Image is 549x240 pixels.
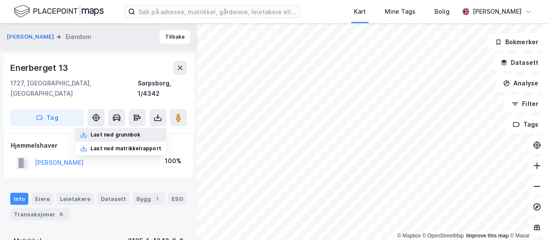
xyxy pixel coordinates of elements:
[7,33,56,41] button: [PERSON_NAME]
[434,6,449,17] div: Bolig
[10,208,69,220] div: Transaksjoner
[10,193,28,205] div: Info
[496,75,546,92] button: Analyse
[493,54,546,71] button: Datasett
[97,193,130,205] div: Datasett
[133,193,165,205] div: Bygg
[473,6,522,17] div: [PERSON_NAME]
[506,199,549,240] iframe: Chat Widget
[57,193,94,205] div: Leietakere
[466,233,509,239] a: Improve this map
[10,78,138,99] div: 1727, [GEOGRAPHIC_DATA], [GEOGRAPHIC_DATA]
[32,193,53,205] div: Eiere
[10,109,84,126] button: Tag
[138,78,187,99] div: Sarpsborg, 1/4342
[90,145,161,152] div: Last ned matrikkelrapport
[506,199,549,240] div: Kontrollprogram for chat
[165,156,181,166] div: 100%
[168,193,187,205] div: ESG
[66,32,91,42] div: Eiendom
[506,116,546,133] button: Tags
[354,6,366,17] div: Kart
[504,95,546,112] button: Filter
[385,6,416,17] div: Mine Tags
[153,194,161,203] div: 1
[135,5,299,18] input: Søk på adresse, matrikkel, gårdeiere, leietakere eller personer
[488,33,546,51] button: Bokmerker
[10,61,69,75] div: Enerberget 13
[11,140,187,151] div: Hjemmelshaver
[397,233,421,239] a: Mapbox
[57,210,66,219] div: 6
[14,4,104,19] img: logo.f888ab2527a4732fd821a326f86c7f29.svg
[90,131,140,138] div: Last ned grunnbok
[160,30,190,44] button: Tilbake
[422,233,464,239] a: OpenStreetMap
